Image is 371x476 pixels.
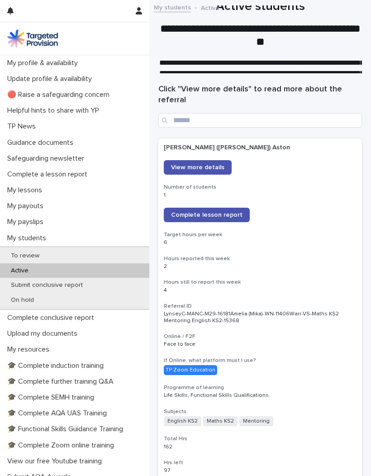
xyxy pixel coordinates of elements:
h3: Hours still to report this week [164,279,357,286]
p: To review [4,252,47,260]
h3: Referral ID [164,303,357,310]
h3: Total Hrs [164,435,357,443]
p: On hold [4,296,41,304]
p: TP News [4,122,43,131]
p: Life Skills, Functional Skills Qualifications [164,392,357,399]
p: View our free Youtube training [4,457,109,466]
p: 🎓 Complete SEMH training [4,393,101,402]
p: My payslips [4,218,51,226]
h3: Hrs left [164,459,357,466]
p: 🎓 Complete induction training [4,362,111,370]
span: Complete lesson report [171,212,243,218]
p: 🎓 Functional Skills Guidance Training [4,425,130,433]
h3: Subjects [164,408,357,415]
p: My students [4,234,53,243]
p: My profile & availability [4,59,85,67]
p: Face to face [164,341,357,347]
p: My lessons [4,186,49,195]
p: LynseyC-MANC-M29-16181Amelia (Mika)-WN-11406Warr-VS-Maths KS2 Mentoring English KS2-15368 [164,311,357,324]
p: 4 [164,287,357,294]
a: My students [154,2,191,12]
p: 2 [164,263,357,270]
p: 97 [164,467,357,474]
p: Guidance documents [4,138,81,147]
a: View more details [164,160,232,175]
p: 🔴 Raise a safeguarding concern [4,90,117,99]
p: Complete a lesson report [4,170,95,179]
p: 🎓 Complete AQA UAS Training [4,409,114,418]
p: Helpful hints to share with YP [4,106,106,115]
span: Maths KS2 [203,416,238,426]
p: Active [4,267,36,275]
p: Complete conclusive report [4,314,101,322]
p: Safeguarding newsletter [4,154,91,163]
p: Update profile & availability [4,75,99,83]
p: 🎓 Complete further training Q&A [4,377,121,386]
h3: Programme of learning [164,384,357,391]
p: Upload my documents [4,329,85,338]
a: Complete lesson report [164,208,250,222]
span: Mentoring [239,416,273,426]
p: Active [201,2,219,12]
p: 1 [164,192,357,199]
p: 6 [164,239,357,246]
img: M5nRWzHhSzIhMunXDL62 [7,29,58,48]
h3: Number of students [164,184,357,191]
input: Search [158,113,362,128]
p: 🎓 Complete Zoom online training [4,441,121,450]
p: [PERSON_NAME] ([PERSON_NAME]) Aston [164,144,357,152]
p: 162 [164,444,357,450]
p: My payouts [4,202,51,210]
h3: Online / F2F [164,333,357,340]
h3: Target hours per week [164,231,357,238]
h3: Hours reported this week [164,255,357,262]
p: My resources [4,345,57,354]
span: View more details [171,164,224,171]
div: TP Zoom Education [164,365,217,375]
span: English KS2 [164,416,201,426]
h3: If Online, what platform must I use? [164,357,357,364]
p: Submit conclusive report [4,281,90,289]
h1: Click "View more details" to read more about the referral [158,84,362,106]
